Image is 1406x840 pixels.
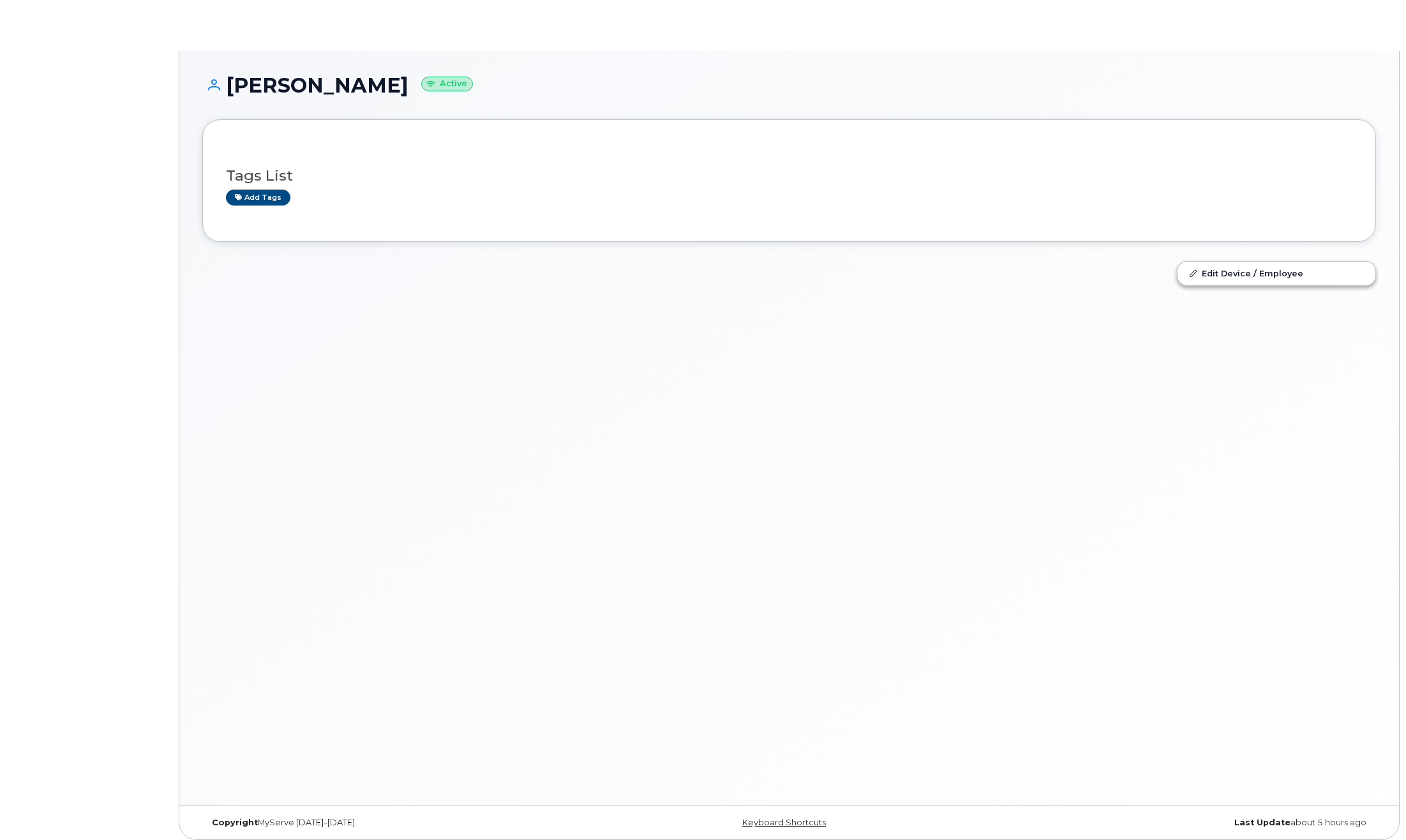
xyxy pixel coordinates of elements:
small: Active [421,77,473,91]
a: Edit Device / Employee [1178,262,1375,285]
strong: Last Update [1234,818,1290,827]
h3: Tags List [226,168,1352,184]
h1: [PERSON_NAME] [202,74,1376,96]
div: about 5 hours ago [985,818,1376,828]
a: Keyboard Shortcuts [742,818,826,827]
strong: Copyright [212,818,258,827]
a: Add tags [226,190,290,206]
div: MyServe [DATE]–[DATE] [202,818,594,828]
